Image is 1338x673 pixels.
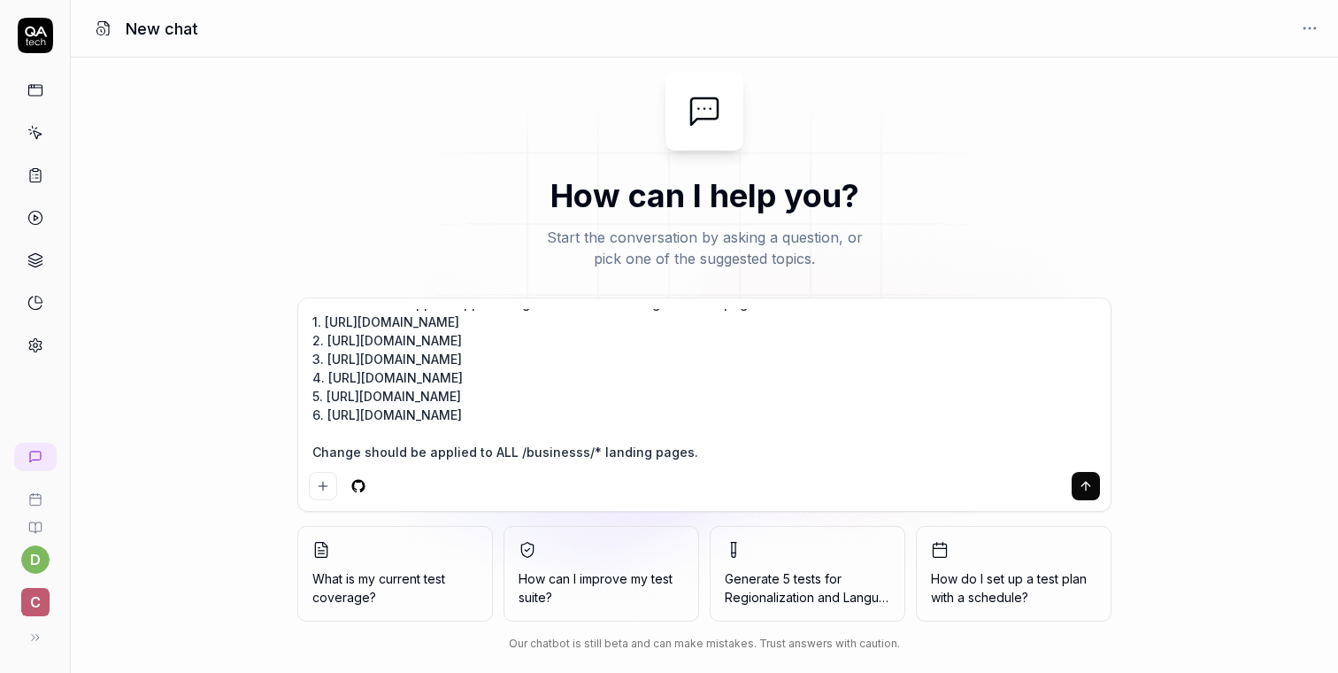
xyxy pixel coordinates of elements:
[297,526,493,622] button: What is my current test coverage?
[7,478,63,507] a: Book a call with us
[14,443,57,471] a: New conversation
[297,636,1111,652] div: Our chatbot is still beta and can make mistakes. Trust answers with caution.
[309,309,1100,465] textarea: task was Hide the WhatsApp & Support widget from the following business pages: 1. [URL][DOMAIN_NA...
[519,569,684,607] span: How can I improve my test suite?
[309,472,337,500] button: Add attachment
[504,526,699,622] button: How can I improve my test suite?
[21,588,50,616] span: c
[312,569,478,607] span: What is my current test coverage?
[916,526,1111,622] button: How do I set up a test plan with a schedule?
[710,526,905,622] button: Generate 5 tests forRegionalization and Language Selection
[7,507,63,535] a: Documentation
[931,569,1096,607] span: How do I set up a test plan with a schedule?
[7,574,63,620] button: c
[126,17,198,41] h1: New chat
[21,545,50,574] button: d
[725,569,890,607] span: Generate 5 tests for
[725,590,960,605] span: Regionalization and Language Selection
